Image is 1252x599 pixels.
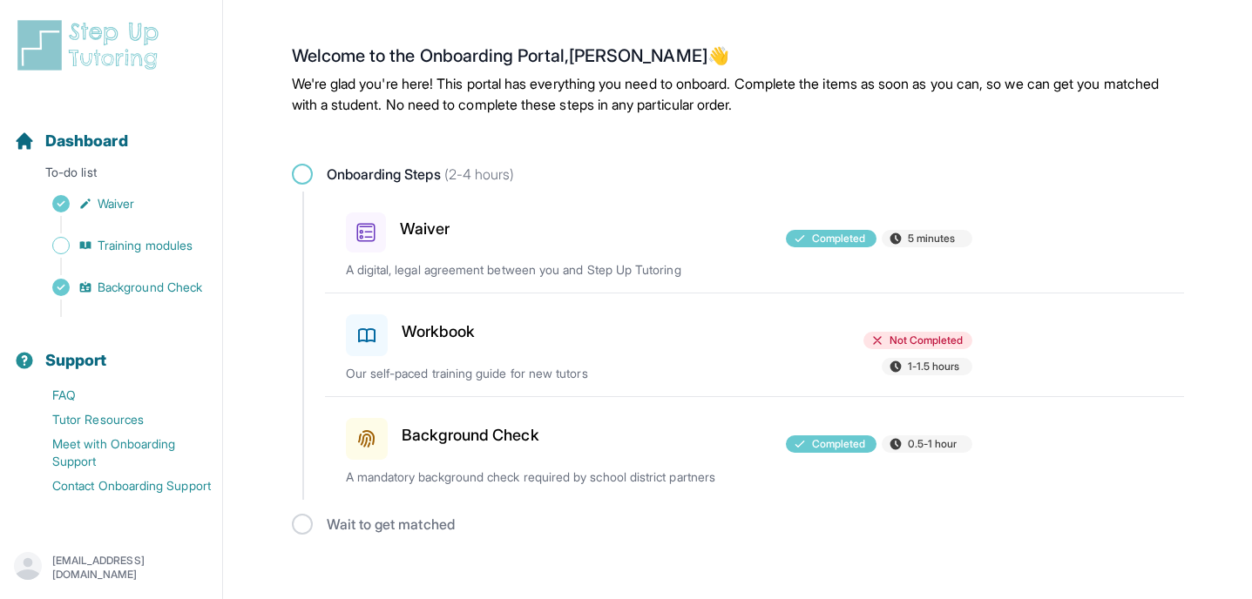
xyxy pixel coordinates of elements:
span: Onboarding Steps [327,164,515,185]
span: Background Check [98,279,202,296]
a: WorkbookNot Completed1-1.5 hoursOur self-paced training guide for new tutors [325,293,1184,396]
a: WaiverCompleted5 minutesA digital, legal agreement between you and Step Up Tutoring [325,192,1184,293]
button: [EMAIL_ADDRESS][DOMAIN_NAME] [14,552,208,583]
button: Dashboard [7,101,215,160]
a: Training modules [14,233,222,258]
h3: Background Check [402,423,539,448]
span: Dashboard [45,129,128,153]
p: Our self-paced training guide for new tutors [346,365,754,382]
img: logo [14,17,169,73]
p: A digital, legal agreement between you and Step Up Tutoring [346,261,754,279]
a: Background CheckCompleted0.5-1 hourA mandatory background check required by school district partners [325,397,1184,500]
span: Waiver [98,195,134,212]
a: Contact Onboarding Support [14,474,222,498]
span: Support [45,348,107,373]
p: A mandatory background check required by school district partners [346,468,754,486]
h3: Workbook [402,320,476,344]
a: FAQ [14,383,222,407]
span: Not Completed [890,333,964,347]
span: Completed [812,437,866,451]
a: Dashboard [14,129,128,153]
span: 1-1.5 hours [908,360,960,374]
h2: Welcome to the Onboarding Portal, [PERSON_NAME] 👋 [292,45,1184,73]
span: Completed [812,232,866,246]
span: (2-4 hours) [441,165,515,183]
p: We're glad you're here! This portal has everything you need to onboard. Complete the items as soo... [292,73,1184,115]
a: Waiver [14,192,222,216]
h3: Waiver [400,217,450,241]
p: [EMAIL_ADDRESS][DOMAIN_NAME] [52,554,208,582]
span: 0.5-1 hour [908,437,958,451]
a: Tutor Resources [14,407,222,432]
p: To-do list [7,164,215,188]
a: Background Check [14,275,222,299]
a: Meet with Onboarding Support [14,432,222,474]
button: Support [7,320,215,380]
span: 5 minutes [908,232,956,246]
span: Training modules [98,237,193,254]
